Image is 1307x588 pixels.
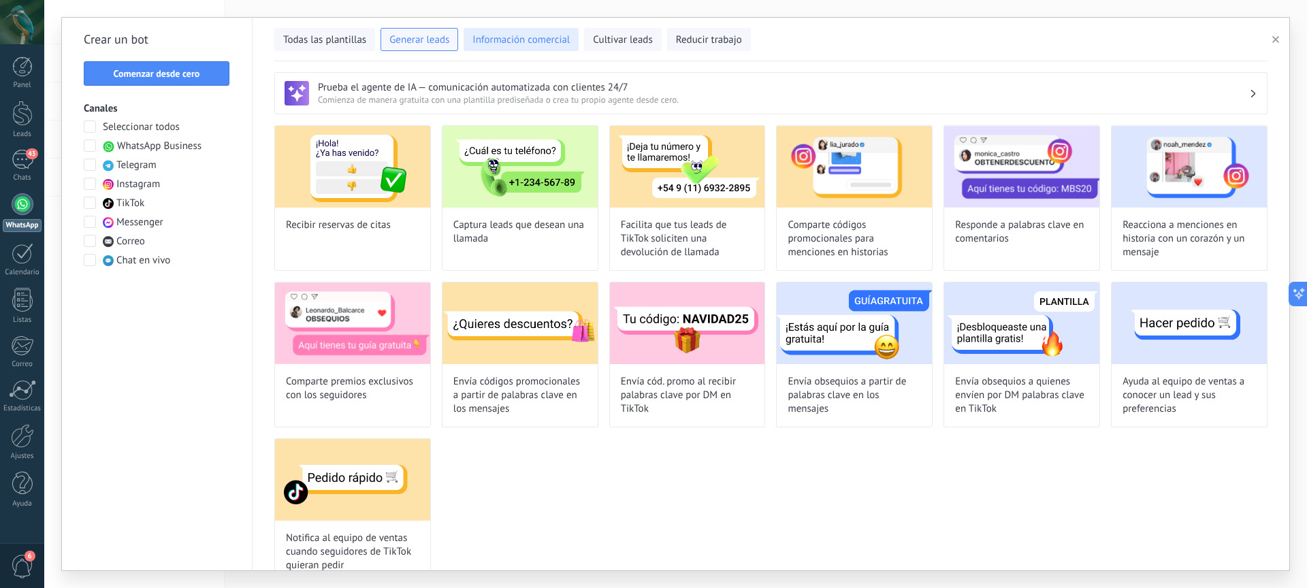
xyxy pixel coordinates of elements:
[3,174,42,182] div: Chats
[275,282,430,364] img: Comparte premios exclusivos con los seguidores
[472,33,570,47] span: Información comercial
[3,219,42,232] div: WhatsApp
[442,126,598,208] img: Captura leads que desean una llamada
[676,33,742,47] span: Reducir trabajo
[116,235,145,248] span: Correo
[283,33,366,47] span: Todas las plantillas
[286,218,391,232] span: Recibir reservas de citas
[788,218,921,259] span: Comparte códigos promocionales para menciones en historias
[25,551,35,561] span: 6
[3,268,42,277] div: Calendario
[286,375,419,402] span: Comparte premios exclusivos con los seguidores
[610,282,765,364] img: Envía cód. promo al recibir palabras clave por DM en TikTok
[318,81,1249,94] h3: Prueba el agente de IA — comunicación automatizada con clientes 24/7
[286,532,419,572] span: Notifica al equipo de ventas cuando seguidores de TikTok quieran pedir
[116,178,160,191] span: Instagram
[275,439,430,521] img: Notifica al equipo de ventas cuando seguidores de TikTok quieran pedir
[26,148,37,159] span: 43
[116,254,170,267] span: Chat en vivo
[453,218,587,246] span: Captura leads que desean una llamada
[1123,218,1256,259] span: Reacciona a menciones en historia con un corazón y un mensaje
[274,28,375,51] button: Todas las plantillas
[777,282,932,364] img: Envía obsequios a partir de palabras clave en los mensajes
[955,375,1088,416] span: Envía obsequios a quienes envíen por DM palabras clave en TikTok
[1112,126,1267,208] img: Reacciona a menciones en historia con un corazón y un mensaje
[944,282,1099,364] img: Envía obsequios a quienes envíen por DM palabras clave en TikTok
[610,126,765,208] img: Facilita que tus leads de TikTok soliciten una devolución de llamada
[116,159,157,172] span: Telegram
[944,126,1099,208] img: Responde a palabras clave en comentarios
[1112,282,1267,364] img: Ayuda al equipo de ventas a conocer un lead y sus preferencias
[3,316,42,325] div: Listas
[84,102,230,115] h3: Canales
[84,29,230,50] h2: Crear un bot
[318,94,1249,105] span: Comienza de manera gratuita con una plantilla prediseñada o crea tu propio agente desde cero.
[116,216,163,229] span: Messenger
[621,375,754,416] span: Envía cód. promo al recibir palabras clave por DM en TikTok
[3,81,42,90] div: Panel
[389,33,449,47] span: Generar leads
[3,452,42,461] div: Ajustes
[84,61,229,86] button: Comenzar desde cero
[117,140,201,153] span: WhatsApp Business
[453,375,587,416] span: Envía códigos promocionales a partir de palabras clave en los mensajes
[464,28,579,51] button: Información comercial
[442,282,598,364] img: Envía códigos promocionales a partir de palabras clave en los mensajes
[955,218,1088,246] span: Responde a palabras clave en comentarios
[103,120,180,134] span: Seleccionar todos
[3,404,42,413] div: Estadísticas
[584,28,661,51] button: Cultivar leads
[114,69,200,78] span: Comenzar desde cero
[3,360,42,369] div: Correo
[1123,375,1256,416] span: Ayuda al equipo de ventas a conocer un lead y sus preferencias
[667,28,751,51] button: Reducir trabajo
[116,197,144,210] span: TikTok
[381,28,458,51] button: Generar leads
[3,500,42,508] div: Ayuda
[3,130,42,139] div: Leads
[593,33,652,47] span: Cultivar leads
[788,375,921,416] span: Envía obsequios a partir de palabras clave en los mensajes
[275,126,430,208] img: Recibir reservas de citas
[777,126,932,208] img: Comparte códigos promocionales para menciones en historias
[621,218,754,259] span: Facilita que tus leads de TikTok soliciten una devolución de llamada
